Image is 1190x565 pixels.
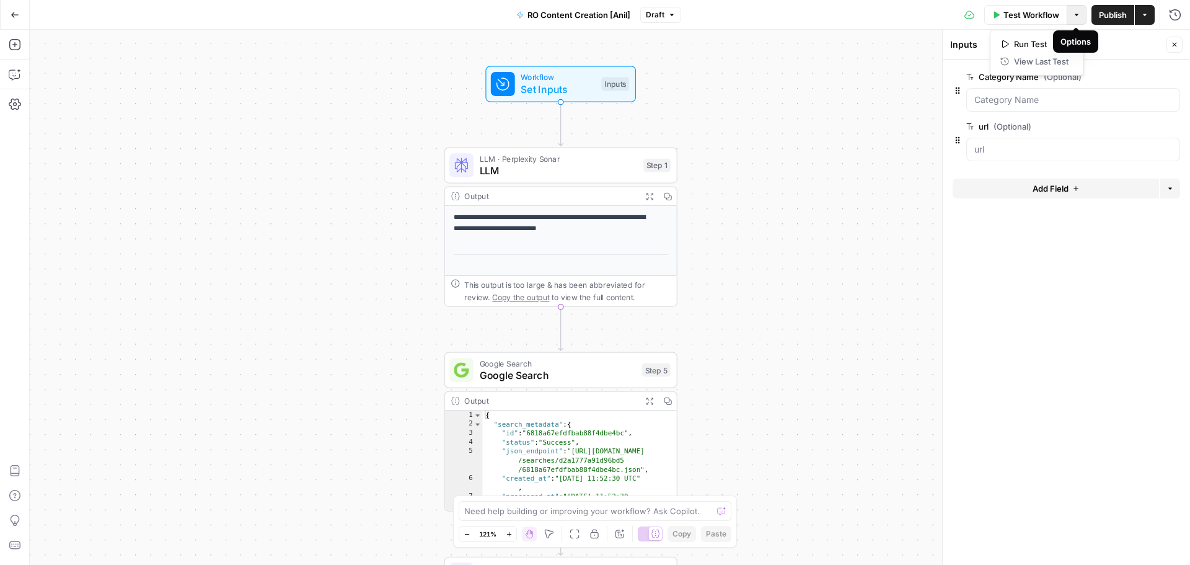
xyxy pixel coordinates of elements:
[521,82,595,97] span: Set Inputs
[444,352,677,512] div: Google SearchGoogle SearchStep 5Output{ "search_metadata":{ "id":"6818a67efdfbab88f4dbe4bc", "sta...
[1003,9,1059,21] span: Test Workflow
[974,94,1172,106] input: Category Name
[1014,55,1069,68] span: View Last Test
[444,66,677,102] div: WorkflowSet InputsInputs
[558,307,563,350] g: Edge from step_1 to step_5
[464,279,671,303] div: This output is too large & has been abbreviated for review. to view the full content.
[480,357,636,369] span: Google Search
[445,510,483,537] div: 8
[974,143,1172,156] input: url
[558,102,563,146] g: Edge from start to step_1
[1014,38,1069,50] span: Run Test
[1044,71,1082,83] span: (Optional)
[953,179,1159,198] button: Add Field
[642,363,671,377] div: Step 5
[509,5,638,25] button: RO Content Creation [Anil]
[527,9,630,21] span: RO Content Creation [Anil]
[950,38,1163,51] div: Inputs
[668,526,696,542] button: Copy
[480,163,638,178] span: LLM
[492,293,549,302] span: Copy the output
[643,159,671,172] div: Step 1
[994,120,1031,133] span: (Optional)
[646,9,664,20] span: Draft
[558,512,563,555] g: Edge from step_5 to step_2
[464,395,636,407] div: Output
[1091,5,1134,25] button: Publish
[640,7,681,23] button: Draft
[521,71,595,83] span: Workflow
[445,420,483,429] div: 2
[480,368,636,383] span: Google Search
[445,429,483,438] div: 3
[474,420,482,429] span: Toggle code folding, rows 2 through 11
[445,492,483,510] div: 7
[672,528,691,540] span: Copy
[701,526,731,542] button: Paste
[464,190,636,202] div: Output
[706,528,726,540] span: Paste
[479,529,496,539] span: 121%
[1033,182,1069,195] span: Add Field
[984,5,1067,25] button: Test Workflow
[474,411,482,420] span: Toggle code folding, rows 1 through 579
[445,474,483,492] div: 6
[966,71,1110,83] label: Category Name
[445,438,483,447] div: 4
[966,120,1110,133] label: url
[1099,9,1127,21] span: Publish
[445,447,483,474] div: 5
[480,153,638,164] span: LLM · Perplexity Sonar
[445,411,483,420] div: 1
[601,78,629,91] div: Inputs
